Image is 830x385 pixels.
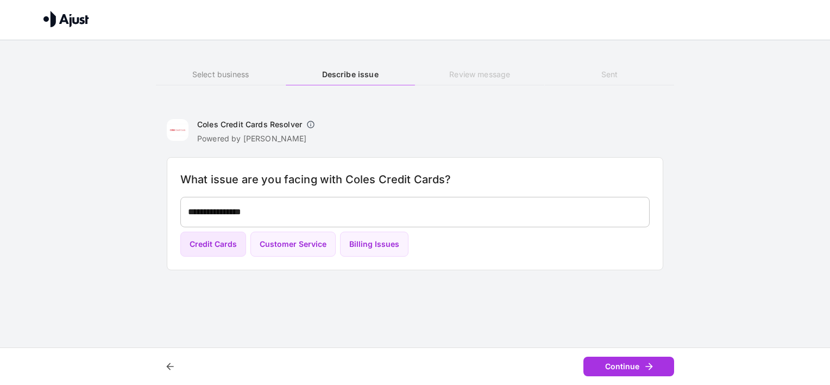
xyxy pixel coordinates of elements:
[43,11,89,27] img: Ajust
[156,69,285,80] h6: Select business
[340,232,408,257] button: Billing Issues
[286,69,415,80] h6: Describe issue
[167,119,188,141] img: Coles Credit Cards
[180,171,650,188] h6: What issue are you facing with Coles Credit Cards?
[197,133,319,144] p: Powered by [PERSON_NAME]
[545,69,674,80] h6: Sent
[415,69,544,80] h6: Review message
[197,119,302,130] h6: Coles Credit Cards Resolver
[250,232,336,257] button: Customer Service
[583,357,674,377] button: Continue
[180,232,246,257] button: Credit Cards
